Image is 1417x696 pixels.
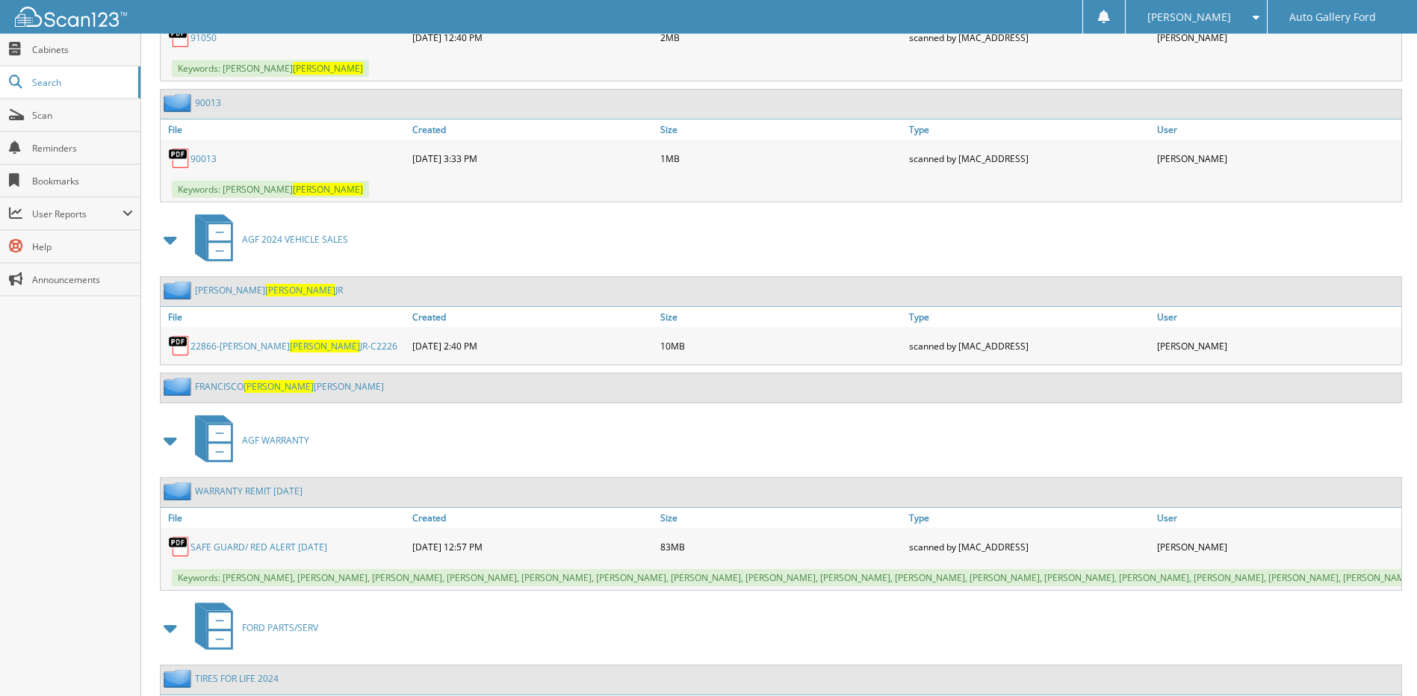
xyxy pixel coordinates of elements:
a: SAFE GUARD/ RED ALERT [DATE] [190,541,327,553]
a: Created [409,508,657,528]
span: Cabinets [32,43,133,56]
a: 22866-[PERSON_NAME][PERSON_NAME]JR-C2226 [190,340,397,352]
div: 83MB [657,532,905,562]
a: Created [409,307,657,327]
span: [PERSON_NAME] [265,284,335,296]
a: File [161,508,409,528]
div: scanned by [MAC_ADDRESS] [905,331,1153,361]
span: Bookmarks [32,175,133,187]
a: AGF 2024 VEHICLE SALES [186,210,348,269]
a: Type [905,307,1153,327]
img: folder2.png [164,669,195,688]
div: [DATE] 12:57 PM [409,532,657,562]
span: [PERSON_NAME] [290,340,360,352]
span: AGF WARRANTY [242,434,309,447]
a: File [161,119,409,140]
a: FRANCISCO[PERSON_NAME][PERSON_NAME] [195,380,384,393]
a: [PERSON_NAME][PERSON_NAME]JR [195,284,343,296]
img: folder2.png [164,482,195,500]
a: Size [657,119,905,140]
a: AGF WARRANTY [186,411,309,470]
iframe: Chat Widget [1342,624,1417,696]
span: [PERSON_NAME] [293,62,363,75]
a: FORD PARTS/SERV [186,598,318,657]
img: folder2.png [164,93,195,112]
span: Keywords: [PERSON_NAME] [172,181,369,198]
span: [PERSON_NAME] [244,380,314,393]
div: [PERSON_NAME] [1153,143,1401,173]
a: Size [657,508,905,528]
img: PDF.png [168,535,190,558]
a: User [1153,307,1401,327]
span: Scan [32,109,133,122]
div: [PERSON_NAME] [1153,22,1401,52]
a: TIRES FOR LIFE 2024 [195,672,279,685]
span: Reminders [32,142,133,155]
img: folder2.png [164,281,195,299]
div: [DATE] 2:40 PM [409,331,657,361]
img: PDF.png [168,147,190,170]
span: FORD PARTS/SERV [242,621,318,634]
img: PDF.png [168,335,190,357]
a: Type [905,119,1153,140]
a: 90013 [195,96,221,109]
div: scanned by [MAC_ADDRESS] [905,143,1153,173]
span: Search [32,76,131,89]
span: AGF 2024 VEHICLE SALES [242,233,348,246]
div: 10MB [657,331,905,361]
img: PDF.png [168,26,190,49]
span: [PERSON_NAME] [293,183,363,196]
div: 1MB [657,143,905,173]
span: Help [32,240,133,253]
span: Auto Gallery Ford [1289,13,1376,22]
div: [PERSON_NAME] [1153,532,1401,562]
a: Created [409,119,657,140]
div: 2MB [657,22,905,52]
img: scan123-logo-white.svg [15,7,127,27]
div: [PERSON_NAME] [1153,331,1401,361]
a: User [1153,508,1401,528]
span: Announcements [32,273,133,286]
div: [DATE] 3:33 PM [409,143,657,173]
a: Size [657,307,905,327]
a: Type [905,508,1153,528]
span: User Reports [32,208,123,220]
div: scanned by [MAC_ADDRESS] [905,22,1153,52]
span: Keywords: [PERSON_NAME] [172,60,369,77]
a: 90013 [190,152,217,165]
div: scanned by [MAC_ADDRESS] [905,532,1153,562]
a: User [1153,119,1401,140]
div: [DATE] 12:40 PM [409,22,657,52]
span: [PERSON_NAME] [1147,13,1231,22]
a: File [161,307,409,327]
img: folder2.png [164,377,195,396]
a: WARRANTY REMIT [DATE] [195,485,303,497]
a: 91050 [190,31,217,44]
